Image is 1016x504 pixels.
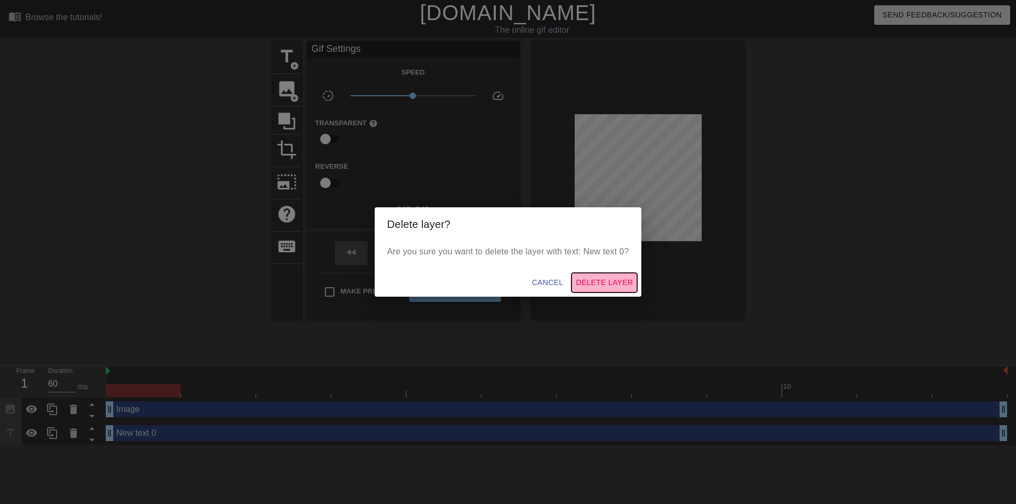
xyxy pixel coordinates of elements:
button: Cancel [528,273,567,292]
button: Delete Layer [571,273,637,292]
p: Are you sure you want to delete the layer with text: New text 0? [387,245,629,258]
span: Cancel [532,276,563,289]
h2: Delete layer? [387,216,629,233]
span: Delete Layer [576,276,633,289]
